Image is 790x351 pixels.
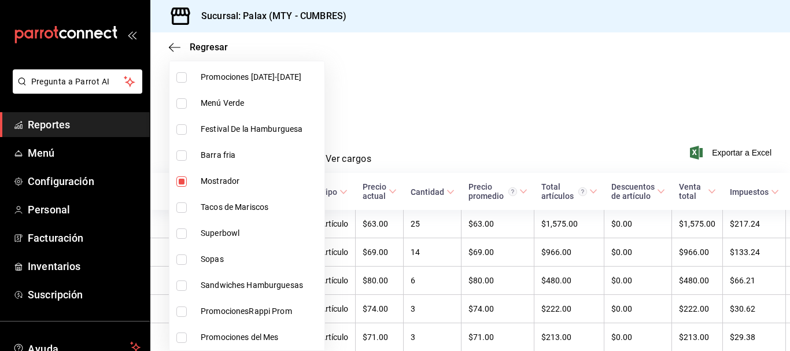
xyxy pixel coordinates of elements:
span: Promociones del Mes [201,331,320,343]
span: Sandwiches Hamburguesas [201,279,320,291]
span: Barra fria [201,149,320,161]
span: Promociones [DATE]-[DATE] [201,71,320,83]
span: Superbowl [201,227,320,239]
span: Tacos de Mariscos [201,201,320,213]
span: Sopas [201,253,320,265]
span: Menú Verde [201,97,320,109]
span: Mostrador [201,175,320,187]
span: Festival De la Hamburguesa [201,123,320,135]
span: PromocionesRappi Prom [201,305,320,317]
